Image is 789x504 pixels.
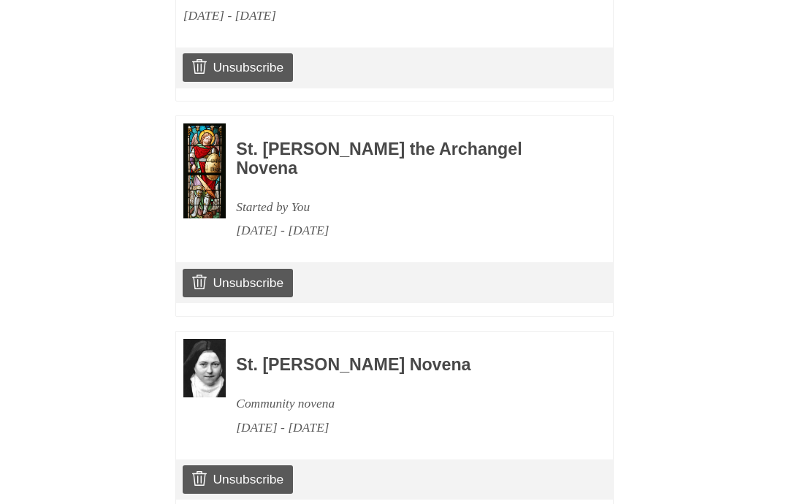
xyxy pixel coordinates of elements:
img: Novena image [183,339,226,397]
a: Unsubscribe [183,53,293,81]
h3: St. [PERSON_NAME] the Archangel Novena [236,140,573,177]
a: Unsubscribe [183,269,293,297]
div: [DATE] - [DATE] [236,218,573,243]
div: [DATE] - [DATE] [183,4,521,28]
a: Unsubscribe [183,465,293,493]
div: [DATE] - [DATE] [236,416,573,440]
h3: St. [PERSON_NAME] Novena [236,356,573,375]
div: Community novena [236,392,573,416]
img: Novena image [183,123,226,218]
div: Started by You [236,195,573,219]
